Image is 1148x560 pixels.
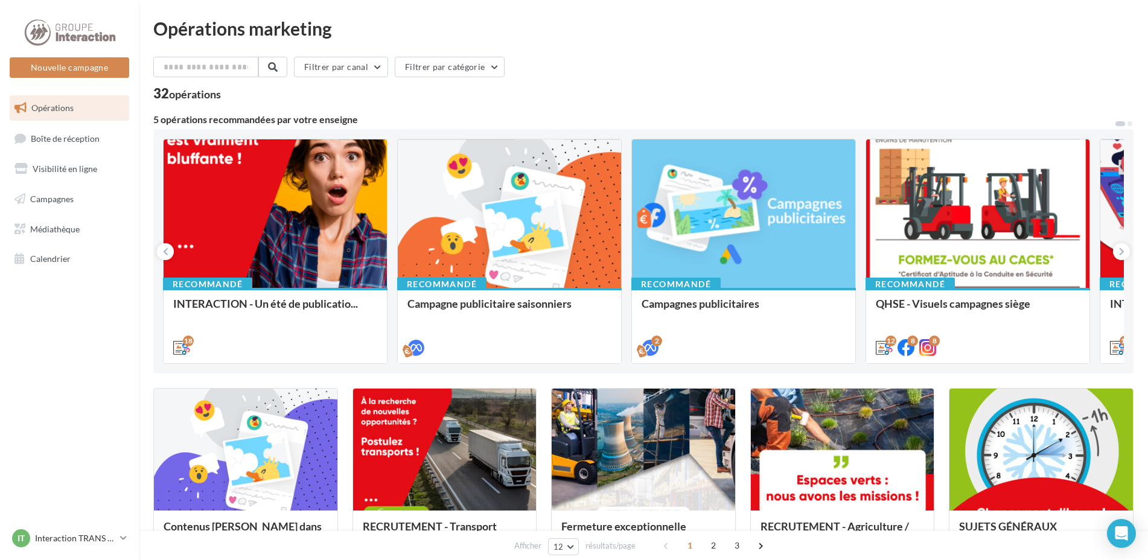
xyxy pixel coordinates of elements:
div: Opérations marketing [153,19,1134,37]
span: Opérations [31,103,74,113]
span: 2 [704,536,723,555]
div: 18 [183,336,194,346]
div: 32 [153,87,221,100]
span: IT [18,532,25,544]
span: 12 [553,542,564,552]
a: Calendrier [7,246,132,272]
span: Calendrier [30,253,71,264]
span: RECRUTEMENT - Transport [363,520,497,533]
div: Recommandé [163,278,252,291]
div: 12 [885,336,896,346]
span: Campagnes [30,194,74,204]
div: 5 opérations recommandées par votre enseigne [153,115,1114,124]
span: Campagne publicitaire saisonniers [407,297,572,310]
a: Campagnes [7,186,132,212]
span: 3 [727,536,747,555]
div: 2 [651,336,662,346]
button: Filtrer par catégorie [395,57,505,77]
span: Visibilité en ligne [33,164,97,174]
span: Afficher [514,540,541,552]
div: opérations [169,89,221,100]
span: Boîte de réception [31,133,100,143]
div: 8 [929,336,940,346]
div: 8 [907,336,918,346]
a: Opérations [7,95,132,121]
span: Médiathèque [30,223,80,234]
div: 12 [1120,336,1130,346]
a: Boîte de réception [7,126,132,151]
a: Visibilité en ligne [7,156,132,182]
button: 12 [548,538,579,555]
span: résultats/page [585,540,636,552]
p: Interaction TRANS EN [GEOGRAPHIC_DATA] [35,532,115,544]
button: Filtrer par canal [294,57,388,77]
a: IT Interaction TRANS EN [GEOGRAPHIC_DATA] [10,527,129,550]
a: Médiathèque [7,217,132,242]
div: Recommandé [397,278,486,291]
button: Nouvelle campagne [10,57,129,78]
span: INTERACTION - Un été de publicatio... [173,297,358,310]
span: Fermeture exceptionnelle [561,520,686,533]
span: QHSE - Visuels campagnes siège [876,297,1030,310]
div: Open Intercom Messenger [1107,519,1136,548]
span: SUJETS GÉNÉRAUX [959,520,1057,533]
div: Recommandé [631,278,721,291]
div: Recommandé [866,278,955,291]
span: 1 [680,536,700,555]
span: Campagnes publicitaires [642,297,759,310]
